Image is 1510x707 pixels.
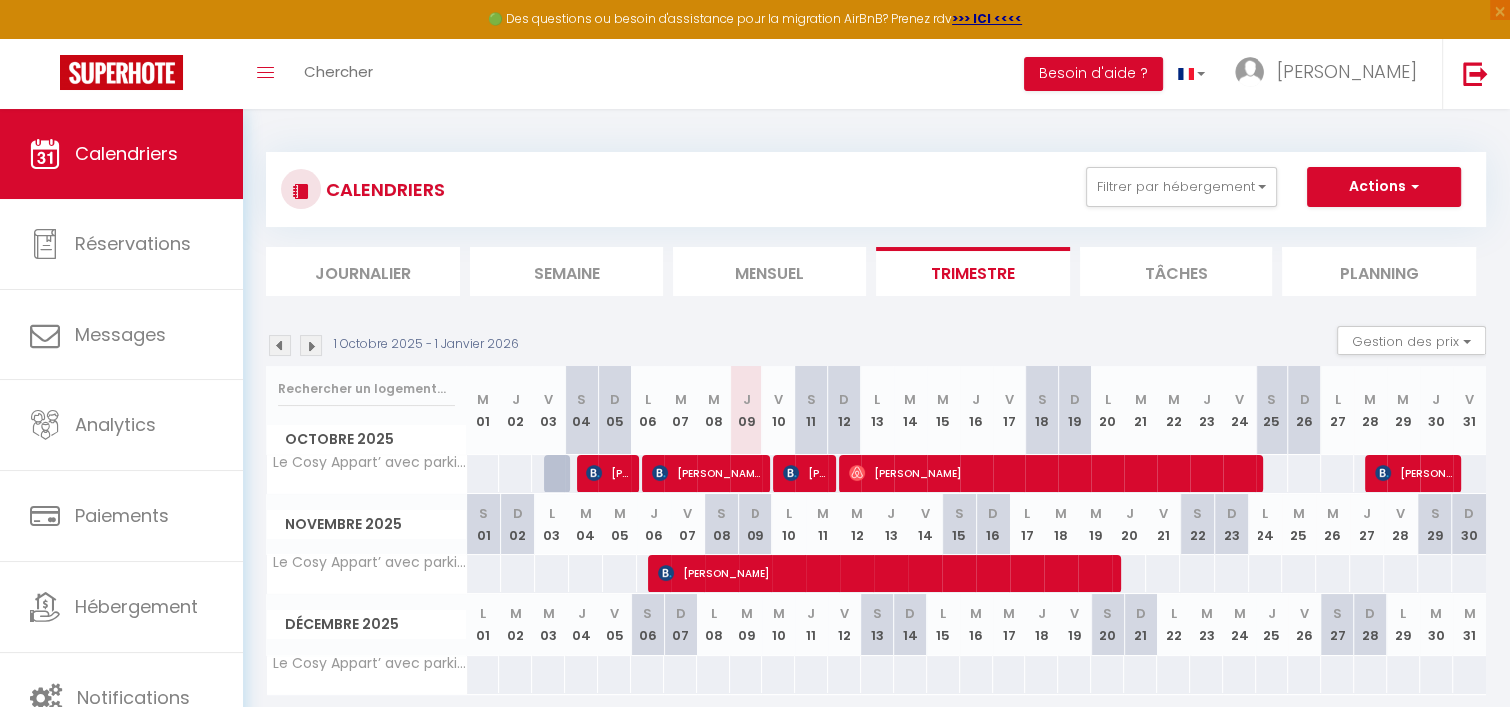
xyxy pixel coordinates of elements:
abbr: V [1300,604,1309,623]
th: 12 [828,594,861,655]
th: 13 [874,494,908,555]
th: 17 [1010,494,1044,555]
abbr: L [1334,390,1340,409]
span: Octobre 2025 [267,425,466,454]
abbr: J [742,390,750,409]
th: 15 [927,366,960,455]
li: Semaine [470,247,664,296]
abbr: D [751,504,760,523]
abbr: S [955,504,964,523]
abbr: J [650,504,658,523]
abbr: M [708,390,720,409]
th: 18 [1025,366,1058,455]
span: Le Cosy Appart’ avec parking et balcon [270,656,470,671]
abbr: M [1003,604,1015,623]
span: [PERSON_NAME] [1375,454,1452,492]
abbr: V [774,390,783,409]
th: 08 [697,594,730,655]
abbr: J [807,604,815,623]
abbr: M [772,604,784,623]
th: 27 [1321,594,1354,655]
th: 01 [467,366,500,455]
abbr: M [970,604,982,623]
th: 16 [976,494,1010,555]
th: 04 [565,594,598,655]
span: Décembre 2025 [267,610,466,639]
a: ... [PERSON_NAME] [1220,39,1442,109]
th: 05 [603,494,637,555]
th: 07 [664,366,697,455]
span: [PERSON_NAME] [849,454,1256,492]
input: Rechercher un logement... [278,371,455,407]
th: 27 [1350,494,1384,555]
abbr: M [1364,390,1376,409]
abbr: V [1396,504,1405,523]
li: Trimestre [876,247,1070,296]
abbr: M [1201,604,1213,623]
th: 03 [532,594,565,655]
th: 09 [730,594,762,655]
abbr: M [1397,390,1409,409]
abbr: S [643,604,652,623]
span: Hébergement [75,594,198,619]
th: 19 [1078,494,1112,555]
abbr: S [717,504,726,523]
th: 26 [1316,494,1350,555]
th: 02 [499,366,532,455]
th: 28 [1384,494,1418,555]
span: Messages [75,322,166,347]
abbr: S [577,390,586,409]
abbr: D [1227,504,1237,523]
abbr: D [513,504,523,523]
th: 11 [795,366,828,455]
abbr: J [1125,504,1133,523]
th: 19 [1058,366,1091,455]
span: Paiements [75,503,169,528]
abbr: V [1004,390,1013,409]
button: Filtrer par hébergement [1086,167,1277,207]
abbr: D [1299,390,1309,409]
abbr: S [1193,504,1202,523]
abbr: S [807,390,816,409]
abbr: D [610,390,620,409]
th: 25 [1256,594,1288,655]
span: [PERSON_NAME] [652,454,761,492]
abbr: M [740,604,752,623]
th: 12 [840,494,874,555]
th: 15 [942,494,976,555]
th: 17 [993,366,1026,455]
abbr: M [1464,604,1476,623]
th: 14 [908,494,942,555]
abbr: M [1055,504,1067,523]
th: 05 [598,594,631,655]
abbr: M [937,390,949,409]
abbr: S [1333,604,1342,623]
abbr: J [972,390,980,409]
button: Besoin d'aide ? [1024,57,1163,91]
abbr: V [610,604,619,623]
th: 17 [993,594,1026,655]
abbr: L [480,604,486,623]
abbr: L [645,390,651,409]
abbr: M [675,390,687,409]
span: Calendriers [75,141,178,166]
th: 20 [1091,366,1124,455]
strong: >>> ICI <<<< [952,10,1022,27]
th: 20 [1091,594,1124,655]
abbr: M [477,390,489,409]
abbr: V [1159,504,1168,523]
th: 30 [1420,366,1453,455]
th: 14 [894,366,927,455]
abbr: S [873,604,882,623]
th: 11 [806,494,840,555]
abbr: M [1135,390,1147,409]
th: 23 [1190,594,1223,655]
th: 06 [637,494,671,555]
th: 04 [569,494,603,555]
th: 13 [861,594,894,655]
abbr: V [1235,390,1244,409]
abbr: M [904,390,916,409]
span: Le Cosy Appart’ avec parking et balcon [270,455,470,470]
span: Chercher [304,61,373,82]
abbr: D [676,604,686,623]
